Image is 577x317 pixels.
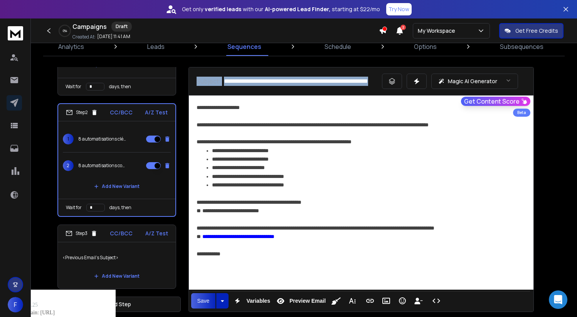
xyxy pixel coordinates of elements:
button: Get Free Credits [499,23,564,39]
p: Wait for [66,205,82,211]
p: <Previous Email's Subject> [62,247,171,268]
button: Add New Variant [88,268,146,284]
p: Get Free Credits [515,27,558,35]
div: Step 3 [66,230,98,237]
div: Beta [513,109,530,117]
button: Magic AI Generator [431,74,518,89]
button: Code View [429,293,444,309]
a: Sequences [223,37,266,56]
p: Leads [147,42,165,51]
p: Sequences [227,42,261,51]
p: 0 % [63,29,67,33]
p: Magic AI Generator [448,77,497,85]
h1: Campaigns [72,22,107,31]
div: Open Intercom Messenger [549,290,567,309]
p: Created At: [72,34,96,40]
p: [DATE] 11:41 AM [97,34,130,40]
p: A/Z Test [145,109,168,116]
img: tab_domain_overview_orange.svg [21,45,27,51]
a: Leads [143,37,169,56]
p: CC/BCC [110,109,133,116]
span: 2 [400,25,406,30]
p: Wait for [66,84,81,90]
div: Domain: [URL] [20,20,55,26]
p: 8 automatisations concrètes à mettre en place dans une PME BTP [78,163,128,169]
a: Schedule [320,37,356,56]
button: Preview Email [273,293,327,309]
strong: AI-powered Lead Finder, [265,5,330,13]
button: Add Step [57,297,181,312]
button: Add New Variant [88,179,146,194]
p: Try Now [389,5,409,13]
a: Options [409,37,441,56]
p: CC/BCC [110,230,133,237]
span: Variables [245,298,272,304]
button: Insert Link (⌘K) [363,293,377,309]
p: Options [414,42,437,51]
div: Domain Overview [29,45,69,50]
a: Subsequences [495,37,548,56]
strong: verified leads [205,5,241,13]
button: Try Now [386,3,412,15]
button: F [8,297,23,312]
li: Step2CC/BCCA/Z Test18 automatisations clés pour PME BTP28 automatisations concrètes à mettre en p... [57,103,176,217]
span: 1 [63,134,74,144]
img: tab_keywords_by_traffic_grey.svg [77,45,83,51]
p: A/Z Test [145,230,168,237]
p: Subsequences [500,42,543,51]
p: Analytics [58,42,84,51]
span: 2 [63,160,74,171]
p: Schedule [325,42,351,51]
p: My Workspace [418,27,458,35]
span: Preview Email [288,298,327,304]
div: Draft [111,22,132,32]
button: Insert Image (⌘P) [379,293,394,309]
button: Variables [230,293,272,309]
button: Get Content Score [461,97,530,106]
button: Insert Unsubscribe Link [411,293,426,309]
button: More Text [345,293,360,309]
p: days, then [109,84,131,90]
button: Emoticons [395,293,410,309]
img: website_grey.svg [12,20,19,26]
li: Step3CC/BCCA/Z Test<Previous Email's Subject>Add New Variant [57,225,176,289]
div: Keywords by Traffic [85,45,130,50]
div: v 4.0.25 [22,12,38,18]
img: logo_orange.svg [12,12,19,18]
div: Step 2 [66,109,98,116]
button: Save [191,293,216,309]
a: Analytics [54,37,89,56]
p: days, then [109,205,131,211]
p: 8 automatisations clés pour PME BTP [78,136,128,142]
img: logo [8,26,23,40]
button: Clean HTML [329,293,343,309]
p: Subject: [197,77,221,86]
p: Get only with our starting at $22/mo [182,5,380,13]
